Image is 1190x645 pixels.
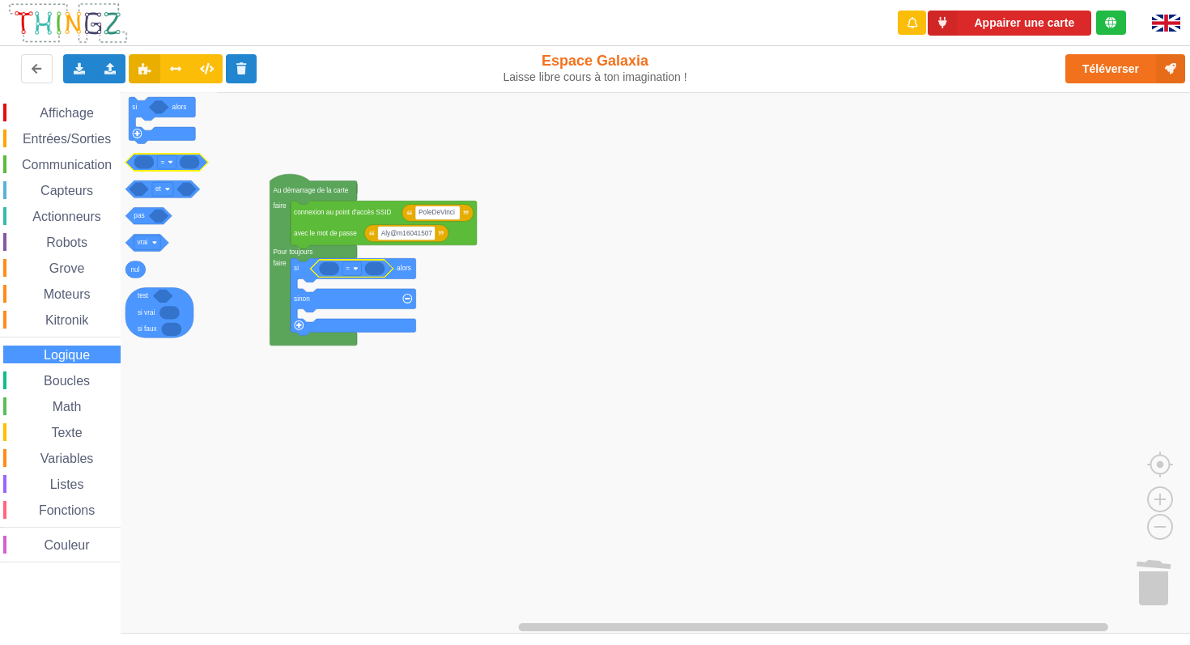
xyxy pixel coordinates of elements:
div: Laisse libre cours à ton imagination ! [494,70,697,84]
span: Logique [41,348,92,362]
text: connexion au point d'accès SSID [294,209,391,216]
text: si vrai [138,310,155,317]
span: Boucles [41,374,92,388]
span: Actionneurs [30,210,104,223]
span: Grove [47,261,87,275]
span: Affichage [37,106,96,120]
img: gb.png [1152,15,1180,32]
text: faire [274,202,287,210]
span: Capteurs [38,184,96,197]
text: faire [274,260,287,267]
button: Téléverser [1065,54,1185,83]
text: si [132,104,137,111]
span: Fonctions [36,503,97,517]
text: avec le mot de passe [294,230,357,237]
text: = [161,159,165,166]
span: Variables [38,452,96,465]
text: nul [131,266,140,274]
text: si faux [138,326,158,333]
div: Espace Galaxia [494,52,697,84]
span: Entrées/Sorties [20,132,113,146]
text: alors [172,104,187,111]
span: Listes [48,477,87,491]
text: Au démarrage de la carte [274,187,349,194]
span: Communication [19,158,114,172]
text: si [294,265,299,272]
span: Math [50,400,84,414]
text: et [155,185,162,193]
text: vrai [138,240,148,247]
div: Tu es connecté au serveur de création de Thingz [1096,11,1126,35]
span: Texte [49,426,84,439]
span: Couleur [42,538,92,552]
text: test [138,293,149,300]
text: Pour toujours [274,248,313,255]
span: Robots [44,236,90,249]
text: = [346,265,350,272]
img: thingz_logo.png [7,2,129,45]
text: Aly@m16041507 [381,230,433,237]
span: Kitronik [43,313,91,327]
text: PoleDeVinci [419,209,455,216]
text: alors [397,265,411,272]
text: sinon [294,295,310,303]
button: Appairer une carte [928,11,1091,36]
text: pas [134,213,144,220]
span: Moteurs [41,287,93,301]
